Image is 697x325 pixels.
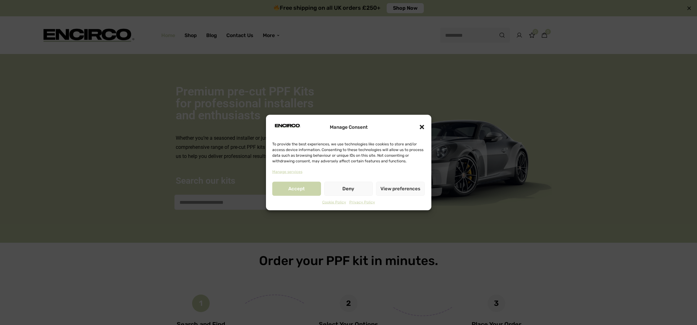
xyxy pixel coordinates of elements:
[330,123,368,131] div: Manage Consent
[376,181,425,196] button: View preferences
[419,124,425,130] div: Close dialogue
[349,199,375,206] a: Privacy Policy
[272,181,321,196] button: Accept
[272,119,303,132] img: Encirco Logo
[272,169,302,176] a: Manage services
[272,141,424,164] div: To provide the best experiences, we use technologies like cookies to store and/or access device i...
[322,199,346,206] a: Cookie Policy
[324,181,373,196] button: Deny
